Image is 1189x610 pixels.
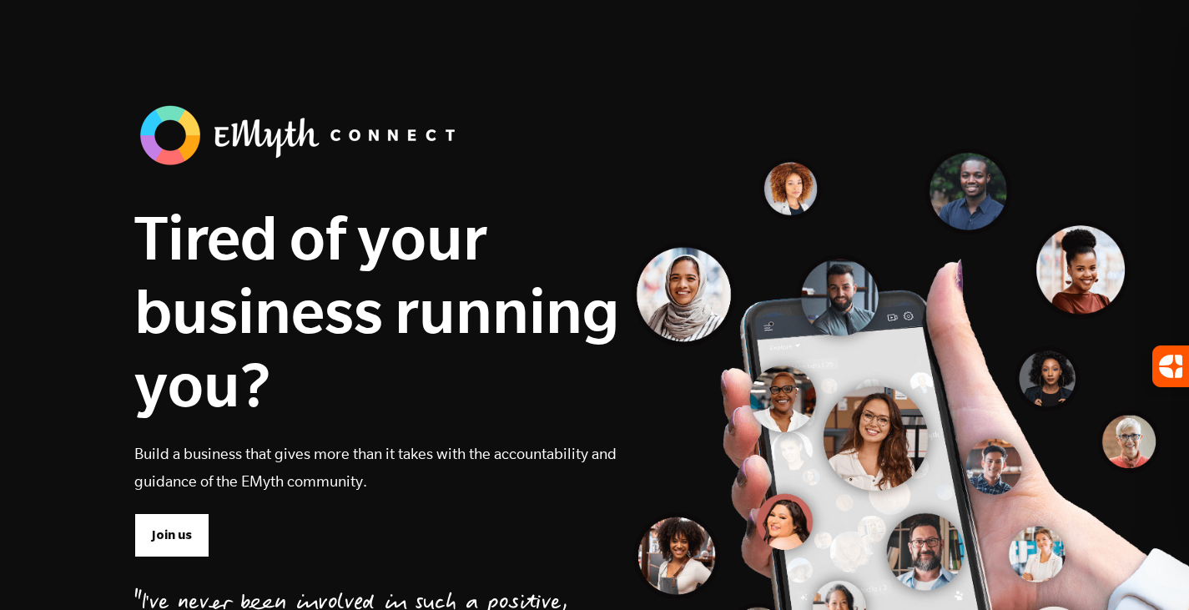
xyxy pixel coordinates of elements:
[134,440,620,495] p: Build a business that gives more than it takes with the accountability and guidance of the EMyth ...
[152,526,192,544] span: Join us
[1106,530,1189,610] iframe: Chat Widget
[134,100,468,170] img: banner_logo
[134,200,620,421] h1: Tired of your business running you?
[134,513,209,557] a: Join us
